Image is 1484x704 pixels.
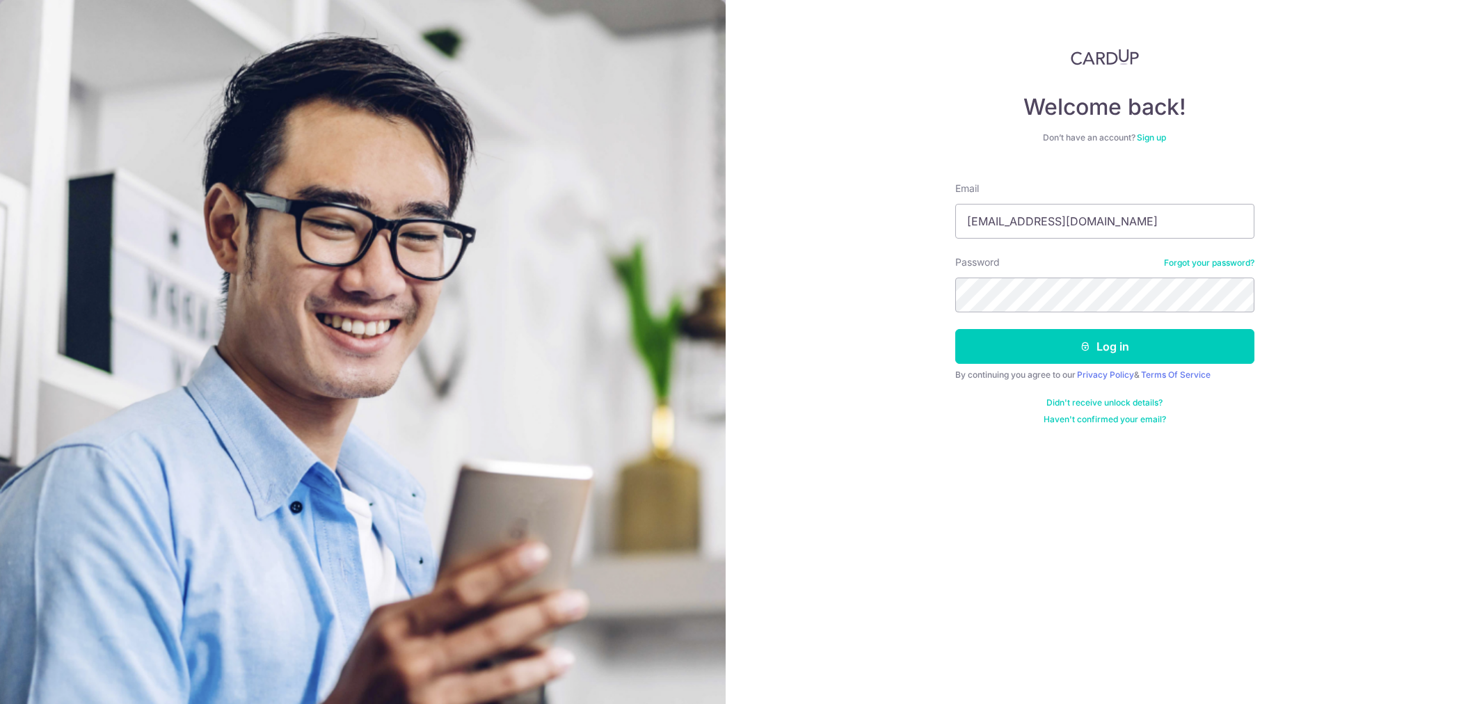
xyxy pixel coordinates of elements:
[1046,397,1163,408] a: Didn't receive unlock details?
[955,204,1254,239] input: Enter your Email
[1071,49,1139,65] img: CardUp Logo
[1077,369,1134,380] a: Privacy Policy
[1164,257,1254,269] a: Forgot your password?
[955,329,1254,364] button: Log in
[955,93,1254,121] h4: Welcome back!
[955,369,1254,381] div: By continuing you agree to our &
[1141,369,1211,380] a: Terms Of Service
[955,132,1254,143] div: Don’t have an account?
[955,182,979,195] label: Email
[955,255,1000,269] label: Password
[1137,132,1166,143] a: Sign up
[1044,414,1166,425] a: Haven't confirmed your email?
